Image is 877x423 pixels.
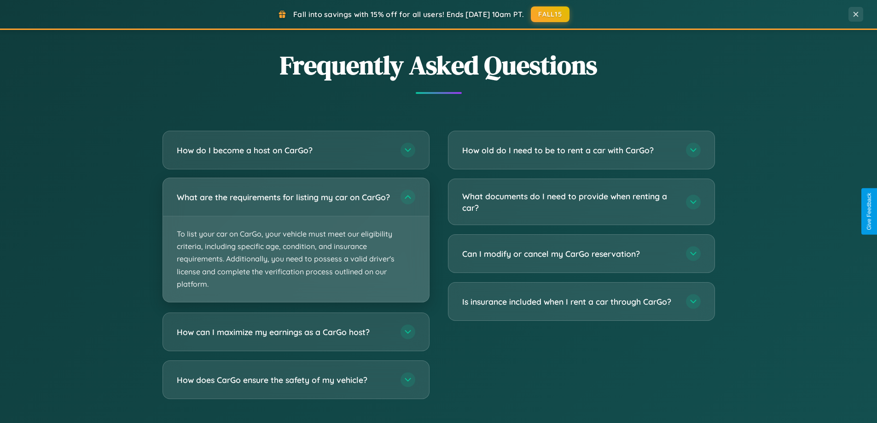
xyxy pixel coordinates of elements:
[866,193,872,230] div: Give Feedback
[531,6,569,22] button: FALL15
[177,326,391,338] h3: How can I maximize my earnings as a CarGo host?
[462,191,677,213] h3: What documents do I need to provide when renting a car?
[177,145,391,156] h3: How do I become a host on CarGo?
[462,296,677,307] h3: Is insurance included when I rent a car through CarGo?
[293,10,524,19] span: Fall into savings with 15% off for all users! Ends [DATE] 10am PT.
[462,145,677,156] h3: How old do I need to be to rent a car with CarGo?
[177,191,391,203] h3: What are the requirements for listing my car on CarGo?
[177,374,391,386] h3: How does CarGo ensure the safety of my vehicle?
[163,47,715,83] h2: Frequently Asked Questions
[163,216,429,302] p: To list your car on CarGo, your vehicle must meet our eligibility criteria, including specific ag...
[462,248,677,260] h3: Can I modify or cancel my CarGo reservation?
